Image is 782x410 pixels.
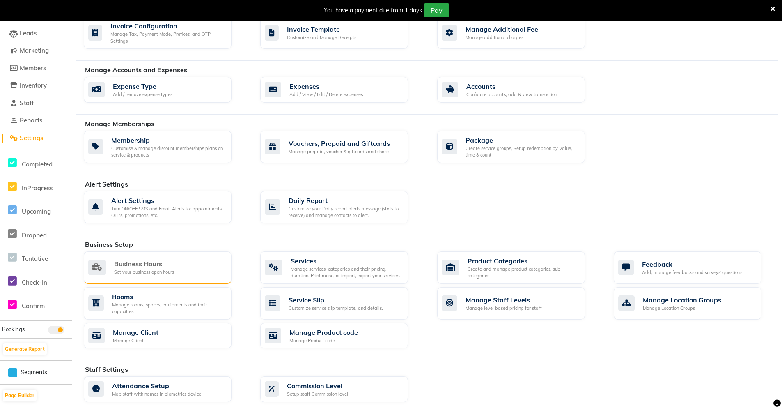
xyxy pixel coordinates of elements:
div: Create service groups, Setup redemption by Value, time & count [466,145,578,159]
a: Manage Product codeManage Product code [260,323,424,349]
a: Members [2,64,70,73]
div: Customize and Manage Receipts [287,34,356,41]
div: Customize service slip template, and details. [289,305,383,312]
span: Tentative [22,255,48,263]
div: Manage Tax, Payment Mode, Prefixes, and OTP Settings [110,31,225,44]
div: Setup staff Commission level [287,391,348,398]
div: Invoice Template [287,24,356,34]
span: Upcoming [22,207,51,215]
div: Manage services, categories and their pricing, duration. Print menu, or import, export your servi... [291,266,401,279]
a: Product CategoriesCreate and manage product categories, sub-categories [437,251,601,284]
div: Add / remove expense types [113,91,172,98]
div: Expenses [289,81,363,91]
div: Manage Product code [289,337,358,344]
div: Manage rooms, spaces, equipments and their capacities. [112,302,225,315]
a: Invoice ConfigurationManage Tax, Payment Mode, Prefixes, and OTP Settings [84,16,248,49]
div: Manage Client [113,327,158,337]
div: Manage Additional Fee [466,24,538,34]
div: Set your business open hours [114,269,174,276]
div: Create and manage product categories, sub-categories [468,266,578,279]
div: Add, manage feedbacks and surveys' questions [642,269,742,276]
div: Vouchers, Prepaid and Giftcards [289,138,390,148]
div: Turn ON/OFF SMS and Email Alerts for appointments, OTPs, promotions, etc. [111,205,225,219]
a: MembershipCustomise & manage discount memberships plans on service & products [84,131,248,163]
a: Manage Location GroupsManage Location Groups [614,287,778,320]
div: Accounts [466,81,557,91]
a: AccountsConfigure accounts, add & view transaction [437,77,601,103]
div: Feedback [642,259,742,269]
div: Manage level based pricing for staff [466,305,542,312]
a: Staff [2,99,70,108]
button: Pay [424,3,449,17]
a: Vouchers, Prepaid and GiftcardsManage prepaid, voucher & giftcards and share [260,131,424,163]
span: Completed [22,160,53,168]
div: Service Slip [289,295,383,305]
div: Attendance Setup [112,381,201,391]
a: Service SlipCustomize service slip template, and details. [260,287,424,320]
div: Invoice Configuration [110,21,225,31]
a: Manage Staff LevelsManage level based pricing for staff [437,287,601,320]
div: Customise & manage discount memberships plans on service & products [111,145,225,159]
div: Manage Staff Levels [466,295,542,305]
div: Membership [111,135,225,145]
a: PackageCreate service groups, Setup redemption by Value, time & count [437,131,601,163]
div: Commission Level [287,381,348,391]
div: Manage prepaid, voucher & giftcards and share [289,148,390,155]
a: Settings [2,134,70,143]
div: Configure accounts, add & view transaction [466,91,557,98]
a: Expense TypeAdd / remove expense types [84,77,248,103]
a: Alert SettingsTurn ON/OFF SMS and Email Alerts for appointments, OTPs, promotions, etc. [84,191,248,223]
span: Bookings [2,326,25,332]
span: Inventory [20,81,47,89]
div: Rooms [112,292,225,302]
a: Manage Additional FeeManage additional charges [437,16,601,49]
div: Manage Location Groups [643,305,721,312]
span: Confirm [22,302,45,310]
a: FeedbackAdd, manage feedbacks and surveys' questions [614,251,778,284]
div: Manage Client [113,337,158,344]
div: Map staff with names in biometrics device [112,391,201,398]
a: Commission LevelSetup staff Commission level [260,376,424,402]
a: RoomsManage rooms, spaces, equipments and their capacities. [84,287,248,320]
button: Page Builder [3,390,37,401]
a: Daily ReportCustomize your Daily report alerts message (stats to receive) and manage contacts to ... [260,191,424,223]
div: Add / View / Edit / Delete expenses [289,91,363,98]
div: Services [291,256,401,266]
a: Business HoursSet your business open hours [84,251,248,284]
span: Segments [21,368,47,377]
div: Alert Settings [111,196,225,205]
span: InProgress [22,184,53,192]
span: Leads [20,29,37,37]
span: Check-In [22,279,47,286]
div: You have a payment due from 1 days [324,6,422,15]
div: Business Hours [114,259,174,269]
a: ServicesManage services, categories and their pricing, duration. Print menu, or import, export yo... [260,251,424,284]
div: Package [466,135,578,145]
a: Leads [2,29,70,38]
span: Marketing [20,46,49,54]
a: Attendance SetupMap staff with names in biometrics device [84,376,248,402]
div: Customize your Daily report alerts message (stats to receive) and manage contacts to alert. [289,205,401,219]
a: Reports [2,116,70,125]
button: Generate Report [3,343,47,355]
a: Manage ClientManage Client [84,323,248,349]
span: Reports [20,116,42,124]
a: Marketing [2,46,70,55]
span: Dropped [22,231,47,239]
div: Manage Location Groups [643,295,721,305]
div: Daily Report [289,196,401,205]
div: Manage Product code [289,327,358,337]
span: Staff [20,99,34,107]
div: Expense Type [113,81,172,91]
a: Inventory [2,81,70,90]
a: ExpensesAdd / View / Edit / Delete expenses [260,77,424,103]
div: Manage additional charges [466,34,538,41]
div: Product Categories [468,256,578,266]
a: Invoice TemplateCustomize and Manage Receipts [260,16,424,49]
span: Members [20,64,46,72]
span: Settings [20,134,43,142]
